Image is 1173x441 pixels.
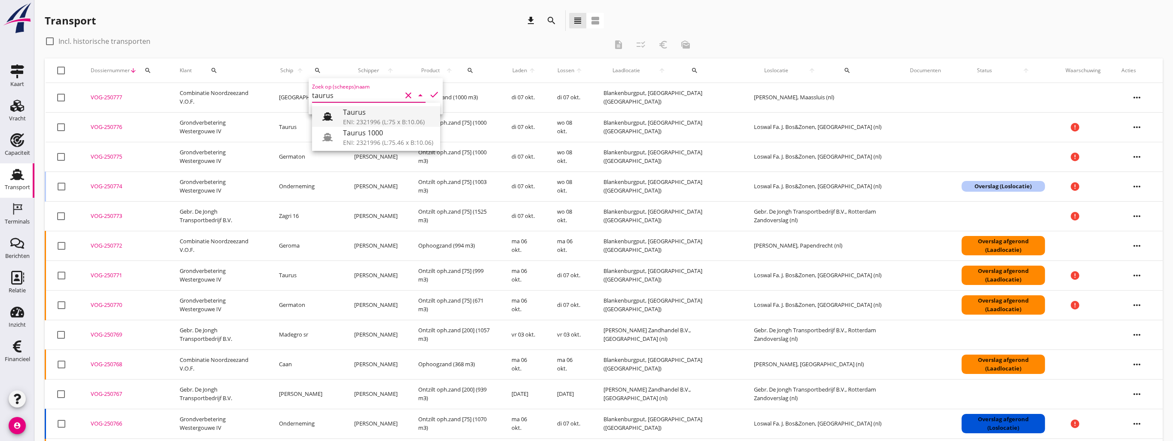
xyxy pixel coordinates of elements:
[91,93,159,102] div: VOG-250777
[501,379,547,409] td: [DATE]
[344,231,408,260] td: [PERSON_NAME]
[415,90,426,101] i: arrow_drop_down
[408,409,501,438] td: Ontzilt oph.zand [75] (1070 m3)
[1007,67,1045,74] i: arrow_upward
[5,253,30,259] div: Berichten
[501,112,547,142] td: di 07 okt.
[91,153,159,161] div: VOG-250775
[1125,86,1149,110] i: more_horiz
[547,379,593,409] td: [DATE]
[1070,181,1080,192] i: error
[467,67,474,74] i: search
[547,231,593,260] td: ma 06 okt.
[279,67,295,74] span: Schip
[1125,115,1149,139] i: more_horiz
[593,290,743,320] td: Blankenburgput, [GEOGRAPHIC_DATA] ([GEOGRAPHIC_DATA])
[5,356,30,362] div: Financieel
[269,290,344,320] td: Germaton
[408,112,501,142] td: Ontzilt oph.zand [75] (1000 m3)
[408,290,501,320] td: Ontzilt oph.zand [75] (671 m3)
[547,290,593,320] td: di 07 okt.
[408,379,501,409] td: Ontzilt oph.zand [200] (939 m3)
[344,171,408,201] td: [PERSON_NAME]
[169,260,269,290] td: Grondverbetering Westergouwe IV
[744,201,900,231] td: Gebr. De Jongh Transportbedrijf B.V., Rotterdam Zandoverslag (nl)
[547,83,593,113] td: di 07 okt.
[744,290,900,320] td: Loswal Fa. J. Bos&Zonen, [GEOGRAPHIC_DATA] (nl)
[1125,263,1149,288] i: more_horiz
[798,67,826,74] i: arrow_upward
[1121,67,1152,74] div: Acties
[91,212,159,220] div: VOG-250773
[5,184,30,190] div: Transport
[5,219,30,224] div: Terminals
[169,379,269,409] td: Gebr. De Jongh Transportbedrijf B.V.
[343,138,433,147] div: ENI: 2321996 (L:75.46 x B:10.06)
[962,295,1045,315] div: Overslag afgerond (Laadlocatie)
[269,171,344,201] td: Onderneming
[91,331,159,339] div: VOG-250769
[501,142,547,171] td: di 07 okt.
[58,37,150,46] label: Incl. historische transporten
[91,301,159,309] div: VOG-250770
[9,417,26,434] i: account_circle
[344,349,408,379] td: [PERSON_NAME]
[528,67,536,74] i: arrow_upward
[169,171,269,201] td: Grondverbetering Westergouwe IV
[590,15,600,26] i: view_agenda
[269,231,344,260] td: Geroma
[312,89,401,102] input: Zoek op (scheeps)naam
[501,201,547,231] td: di 07 okt.
[744,231,900,260] td: [PERSON_NAME], Papendrecht (nl)
[269,112,344,142] td: Taurus
[344,290,408,320] td: [PERSON_NAME]
[744,260,900,290] td: Loswal Fa. J. Bos&Zonen, [GEOGRAPHIC_DATA] (nl)
[443,67,456,74] i: arrow_upward
[354,67,383,74] span: Schipper
[501,290,547,320] td: ma 06 okt.
[962,355,1045,374] div: Overslag afgerond (Laadlocatie)
[403,90,413,101] i: clear
[962,414,1045,433] div: Overslag afgerond (Loslocatie)
[910,67,941,74] div: Documenten
[169,409,269,438] td: Grondverbetering Westergouwe IV
[91,420,159,428] div: VOG-250766
[169,112,269,142] td: Grondverbetering Westergouwe IV
[649,67,674,74] i: arrow_upward
[130,67,137,74] i: arrow_downward
[547,201,593,231] td: wo 08 okt.
[593,142,743,171] td: Blankenburgput, [GEOGRAPHIC_DATA] ([GEOGRAPHIC_DATA])
[962,181,1045,192] div: Overslag (Loslocatie)
[45,14,96,28] div: Transport
[593,112,743,142] td: Blankenburgput, [GEOGRAPHIC_DATA] ([GEOGRAPHIC_DATA])
[744,320,900,349] td: Gebr. De Jongh Transportbedrijf B.V., Rotterdam Zandoverslag (nl)
[501,349,547,379] td: ma 06 okt.
[691,67,698,74] i: search
[9,116,26,121] div: Vracht
[408,171,501,201] td: Ontzilt oph.zand [75] (1003 m3)
[547,142,593,171] td: wo 08 okt.
[547,409,593,438] td: di 07 okt.
[169,83,269,113] td: Combinatie Noordzeezand V.O.F.
[169,201,269,231] td: Gebr. De Jongh Transportbedrijf B.V.
[593,349,743,379] td: Blankenburgput, [GEOGRAPHIC_DATA] ([GEOGRAPHIC_DATA])
[1125,175,1149,199] i: more_horiz
[9,288,26,293] div: Relatie
[754,67,799,74] span: Loslocatie
[593,171,743,201] td: Blankenburgput, [GEOGRAPHIC_DATA] ([GEOGRAPHIC_DATA])
[2,2,33,34] img: logo-small.a267ee39.svg
[1066,67,1101,74] div: Waarschuwing
[10,81,24,87] div: Kaart
[593,231,743,260] td: Blankenburgput, [GEOGRAPHIC_DATA] ([GEOGRAPHIC_DATA])
[1125,145,1149,169] i: more_horiz
[344,142,408,171] td: [PERSON_NAME]
[962,266,1045,285] div: Overslag afgerond (Laadlocatie)
[526,15,536,26] i: download
[211,67,217,74] i: search
[593,201,743,231] td: Blankenburgput, [GEOGRAPHIC_DATA] ([GEOGRAPHIC_DATA])
[269,320,344,349] td: Madegro sr
[1070,152,1080,162] i: error
[603,67,649,74] span: Laadlocatie
[557,67,575,74] span: Lossen
[1070,122,1080,132] i: error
